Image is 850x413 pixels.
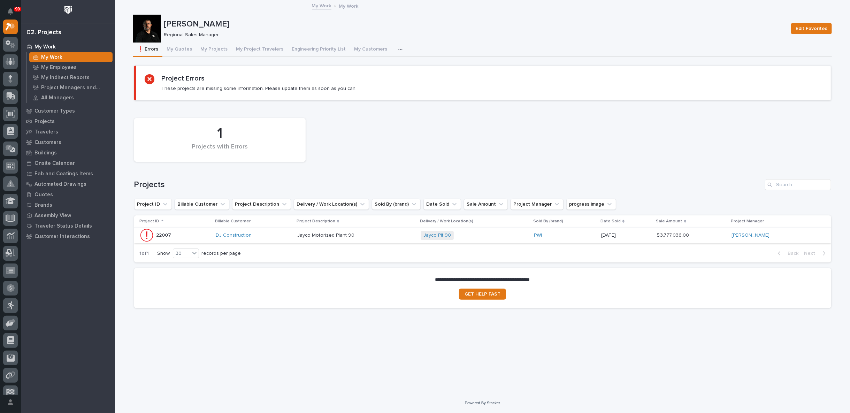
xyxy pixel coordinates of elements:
[134,180,762,190] h1: Projects
[600,217,621,225] p: Date Sold
[21,231,115,242] a: Customer Interactions
[21,137,115,147] a: Customers
[162,43,196,57] button: My Quotes
[35,129,58,135] p: Travelers
[134,199,172,210] button: Project ID
[26,29,61,37] div: 02. Projects
[656,217,682,225] p: Sale Amount
[21,189,115,200] a: Quotes
[339,2,359,9] p: My Work
[164,32,783,38] p: Regional Sales Manager
[566,199,616,210] button: progress image
[21,179,115,189] a: Automated Drawings
[173,250,190,257] div: 30
[216,232,252,238] a: DJ Construction
[27,72,115,82] a: My Indirect Reports
[35,223,92,229] p: Traveler Status Details
[796,24,827,33] span: Edit Favorites
[312,1,331,9] a: My Work
[21,221,115,231] a: Traveler Status Details
[21,106,115,116] a: Customer Types
[533,217,563,225] p: Sold By (brand)
[731,217,764,225] p: Project Manager
[420,217,473,225] p: Delivery / Work Location(s)
[41,54,62,61] p: My Work
[465,292,500,297] span: GET HELP FAST
[21,168,115,179] a: Fab and Coatings Items
[35,44,56,50] p: My Work
[459,289,506,300] a: GET HELP FAST
[133,43,162,57] button: ❗ Errors
[35,213,71,219] p: Assembly View
[423,232,451,238] a: Jayco Plt 90
[62,3,75,16] img: Workspace Logo
[146,143,294,158] div: Projects with Errors
[146,125,294,142] div: 1
[161,85,357,92] p: These projects are missing some information. Please update them as soon as you can.
[21,210,115,221] a: Assembly View
[41,75,90,81] p: My Indirect Reports
[35,192,53,198] p: Quotes
[297,217,335,225] p: Project Description
[9,8,18,20] div: Notifications90
[27,83,115,92] a: Project Managers and Engineers
[765,179,831,190] input: Search
[35,171,93,177] p: Fab and Coatings Items
[27,62,115,72] a: My Employees
[41,64,77,71] p: My Employees
[35,139,61,146] p: Customers
[232,199,291,210] button: Project Description
[601,232,651,238] p: [DATE]
[202,251,241,257] p: records per page
[158,251,170,257] p: Show
[21,116,115,127] a: Projects
[35,108,75,114] p: Customer Types
[164,19,786,29] p: [PERSON_NAME]
[423,199,461,210] button: Date Sold
[35,160,75,167] p: Onsite Calendar
[196,43,232,57] button: My Projects
[465,401,500,405] a: Powered By Stacker
[35,202,52,208] p: Brands
[784,250,799,257] span: Back
[232,43,288,57] button: My Project Travelers
[175,199,229,210] button: Billable Customer
[15,7,20,12] p: 90
[3,4,18,19] button: Notifications
[772,250,802,257] button: Back
[732,232,769,238] a: [PERSON_NAME]
[657,231,691,238] p: $ 3,777,036.00
[464,199,508,210] button: Sale Amount
[134,228,831,243] tr: 2200722007 DJ Construction Jayco Motorized Plant 90Jayco Motorized Plant 90 Jayco Plt 90 PWI [DAT...
[35,118,55,125] p: Projects
[21,41,115,52] a: My Work
[35,181,86,188] p: Automated Drawings
[791,23,832,34] button: Edit Favorites
[27,52,115,62] a: My Work
[35,234,90,240] p: Customer Interactions
[161,74,205,83] h2: Project Errors
[21,158,115,168] a: Onsite Calendar
[27,93,115,102] a: All Managers
[534,232,542,238] a: PWI
[511,199,564,210] button: Project Manager
[134,245,155,262] p: 1 of 1
[288,43,350,57] button: Engineering Priority List
[804,250,820,257] span: Next
[156,231,173,238] p: 22007
[140,217,160,225] p: Project ID
[372,199,421,210] button: Sold By (brand)
[41,85,110,91] p: Project Managers and Engineers
[802,250,831,257] button: Next
[21,200,115,210] a: Brands
[350,43,391,57] button: My Customers
[41,95,74,101] p: All Managers
[21,147,115,158] a: Buildings
[21,127,115,137] a: Travelers
[35,150,57,156] p: Buildings
[297,231,356,238] p: Jayco Motorized Plant 90
[215,217,251,225] p: Billable Customer
[294,199,369,210] button: Delivery / Work Location(s)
